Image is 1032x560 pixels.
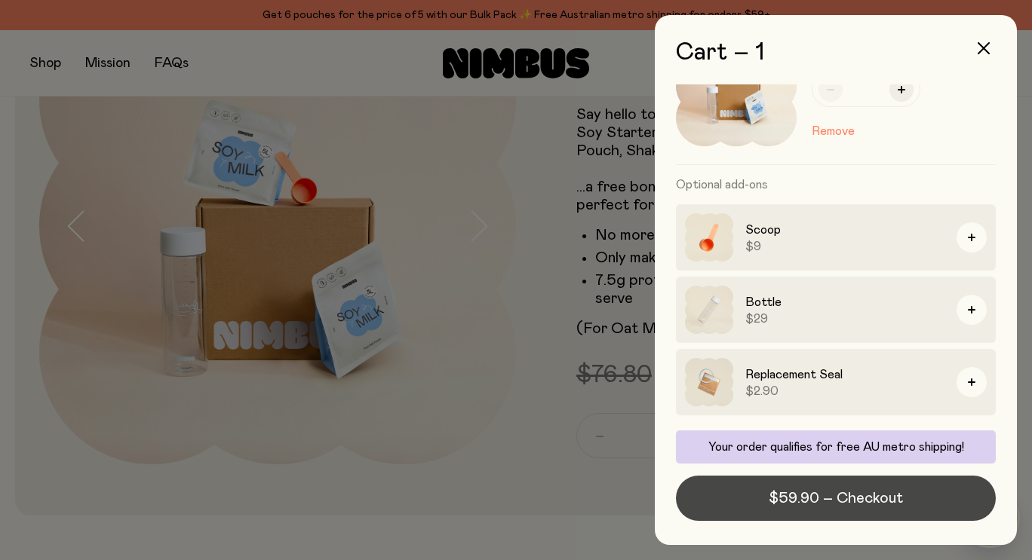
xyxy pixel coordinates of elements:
span: $2.90 [745,384,944,399]
span: $9 [745,239,944,254]
h3: Replacement Seal [745,366,944,384]
span: $29 [745,311,944,326]
h3: Scoop [745,221,944,239]
button: Remove [812,122,855,140]
span: $59.90 – Checkout [769,488,903,509]
h2: Cart – 1 [676,39,996,66]
button: $59.90 – Checkout [676,476,996,521]
h3: Optional add-ons [676,165,996,204]
p: Your order qualifies for free AU metro shipping! [685,439,987,454]
h3: Bottle [745,293,944,311]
